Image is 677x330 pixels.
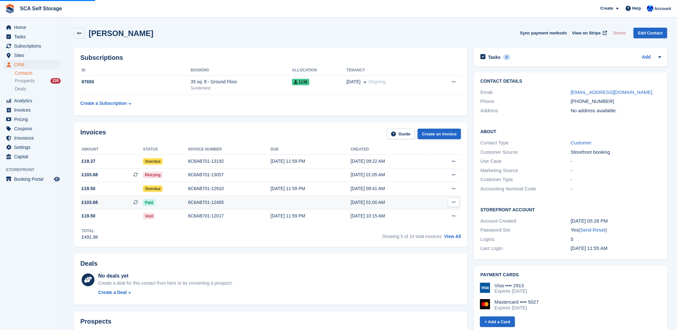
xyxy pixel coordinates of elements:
a: menu [3,143,61,152]
div: 6C6AB701-13192 [188,158,271,165]
div: Account Created [480,217,571,225]
th: ID [80,65,191,76]
div: [DATE] 11:59 PM [271,158,351,165]
th: Due [271,144,351,155]
th: Created [351,144,430,155]
a: View All [444,234,461,239]
div: [DATE] 11:59 PM [271,185,351,192]
th: Booking [191,65,292,76]
span: Ongoing [369,79,386,84]
span: View on Stripe [572,30,601,36]
div: Contact Type [480,139,571,147]
h2: Tasks [488,54,501,60]
time: 2025-09-26 10:55:27 UTC [571,245,608,251]
div: No deals yet [98,272,233,280]
a: Guide [387,129,415,139]
h2: Contact Details [480,79,661,84]
div: 5 [571,236,661,243]
div: 230 [50,78,61,84]
div: 6C6AB701-12017 [188,213,271,219]
div: - [571,158,661,165]
div: Phone [480,98,571,105]
h2: Subscriptions [80,54,461,61]
span: £19.50 [82,213,95,219]
div: Sunderland [191,85,292,91]
div: Create a Subscription [80,100,127,107]
a: menu [3,32,61,41]
h2: Invoices [80,129,106,139]
span: £19.37 [82,158,95,165]
img: stora-icon-8386f47178a22dfd0bd8f6a31ec36ba5ce8667c1dd55bd0f319d3a0aa187defe.svg [5,4,15,14]
div: [DATE] 01:05 AM [351,171,430,178]
div: 35 sq. ft - Ground Floor [191,78,292,85]
span: Overdue [143,186,163,192]
div: Yes [571,226,661,234]
div: Accounting Nominal Code [480,185,571,193]
a: menu [3,41,61,50]
span: Settings [14,143,53,152]
div: Expires [DATE] [494,305,539,311]
span: Sites [14,51,53,60]
div: - [571,185,661,193]
a: Create a Deal [98,289,233,296]
div: [DATE] 09:22 AM [351,158,430,165]
span: ( ) [579,227,607,233]
a: View on Stripe [570,28,609,38]
span: Storefront [6,167,64,173]
div: [DATE] 10:15 AM [351,213,430,219]
div: 87650 [80,78,191,85]
div: 6C6AB701-12465 [188,199,271,206]
div: 0 [503,54,511,60]
div: No address available. [571,107,661,115]
div: [DATE] 01:00 AM [351,199,430,206]
span: 1138 [292,79,309,85]
a: menu [3,124,61,133]
th: Amount [80,144,143,155]
a: menu [3,175,61,184]
span: Create [601,5,613,12]
span: Capital [14,152,53,161]
a: menu [3,51,61,60]
a: Customer [571,140,592,145]
span: Insurance [14,133,53,142]
span: Subscriptions [14,41,53,50]
a: menu [3,115,61,124]
span: £103.68 [82,199,98,206]
span: Booking Portal [14,175,53,184]
div: [DATE] 11:59 PM [271,213,351,219]
div: Marketing Source [480,167,571,174]
h2: About [480,128,661,134]
th: Invoice number [188,144,271,155]
div: [DATE] 09:41 AM [351,185,430,192]
img: Visa Logo [480,283,490,293]
span: Coupons [14,124,53,133]
button: Delete [611,28,628,38]
a: Create an Invoice [418,129,461,139]
th: Allocation [292,65,346,76]
div: Use Case [480,158,571,165]
button: Sync payment methods [520,28,567,38]
img: Kelly Neesham [647,5,654,12]
a: menu [3,23,61,32]
a: Preview store [53,175,61,183]
div: Visa •••• 2913 [494,283,527,289]
div: Create a Deal [98,289,127,296]
div: Create a deal for this contact from here or by converting a prospect. [98,280,233,287]
th: Status [143,144,188,155]
a: menu [3,105,61,115]
div: 6C6AB701-13057 [188,171,271,178]
div: Last Login [480,245,571,252]
a: SCA Self Storage [17,3,65,14]
span: Paid [143,199,155,206]
a: Create a Subscription [80,97,131,109]
span: Invoices [14,105,53,115]
a: menu [3,60,61,69]
img: Mastercard Logo [480,299,490,309]
h2: Prospects [80,318,111,325]
span: Showing 5 of 10 total invoices [382,234,441,239]
span: Pricing [14,115,53,124]
a: menu [3,133,61,142]
span: [DATE] [346,78,361,85]
span: Tasks [14,32,53,41]
a: Prospects 230 [15,78,61,84]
